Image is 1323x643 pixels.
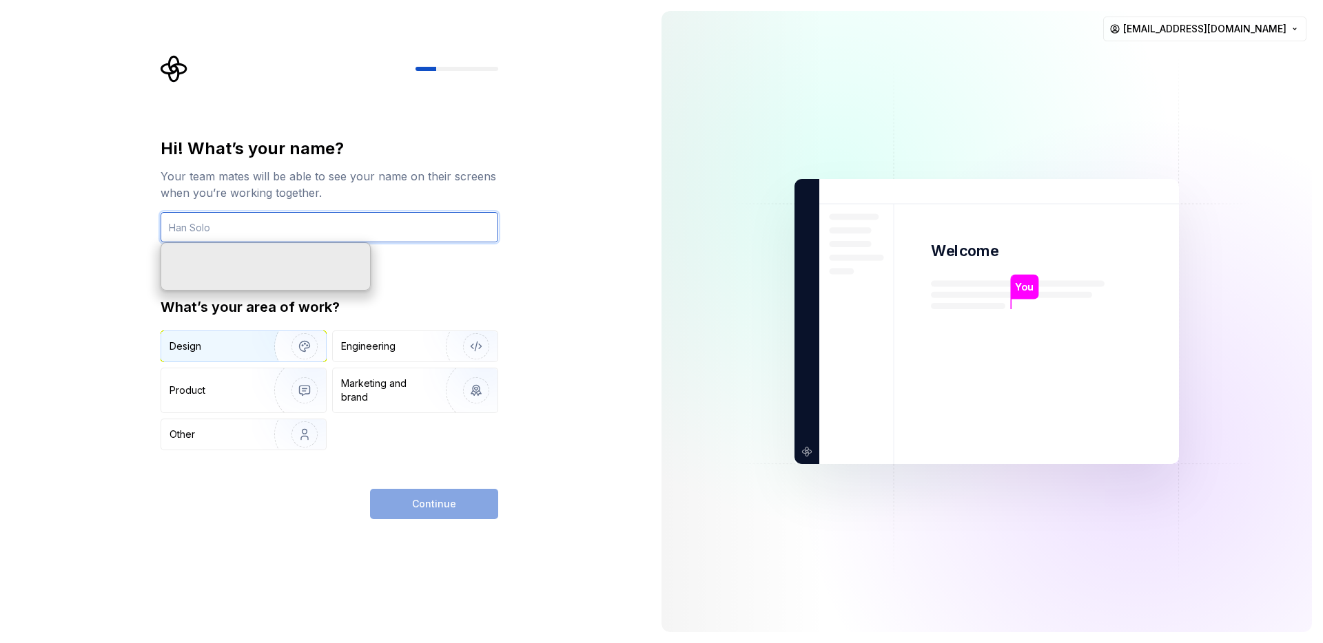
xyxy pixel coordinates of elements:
div: Product [170,383,205,397]
p: Welcome [931,241,998,261]
div: Other [170,428,195,441]
span: [EMAIL_ADDRESS][DOMAIN_NAME] [1123,22,1286,36]
div: Engineering [341,339,396,353]
div: Your team mates will be able to see your name on their screens when you’re working together. [161,168,498,201]
svg: Supernova Logo [161,55,188,83]
div: Marketing and brand [341,377,434,404]
div: Design [170,339,201,353]
div: Hi! What’s your name? [161,138,498,160]
div: What’s your area of work? [161,297,498,317]
button: [EMAIL_ADDRESS][DOMAIN_NAME] [1103,17,1306,41]
p: You [1015,280,1034,295]
input: Han Solo [161,212,498,242]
